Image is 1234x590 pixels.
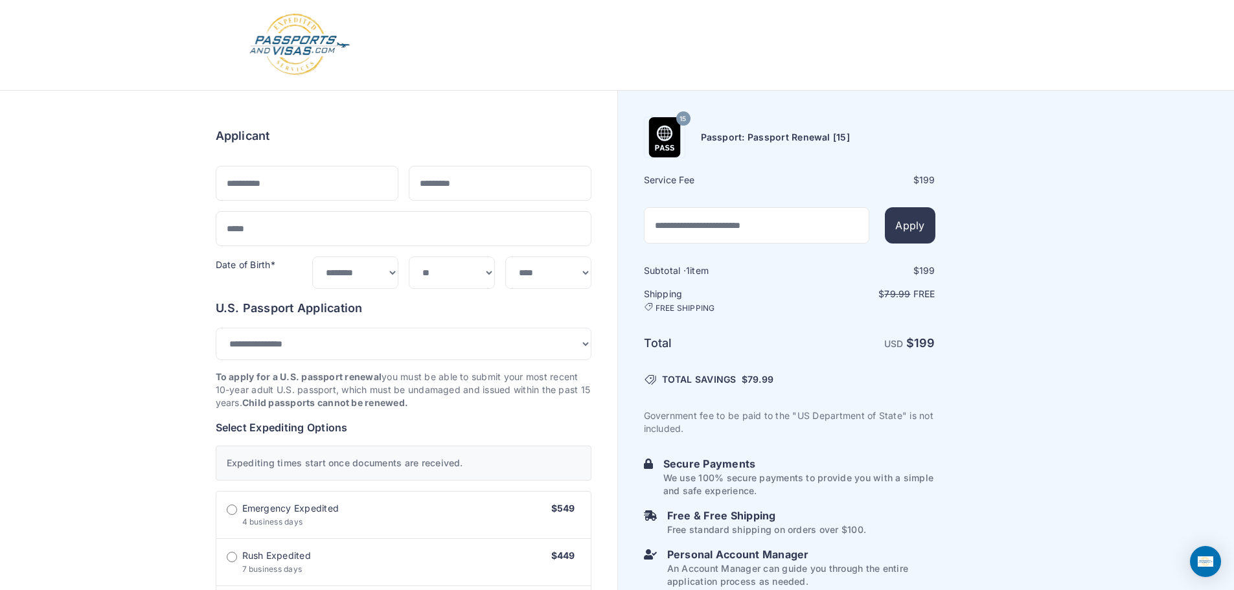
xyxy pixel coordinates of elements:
h6: Passport: Passport Renewal [15] [701,131,850,144]
h6: Service Fee [644,174,788,187]
span: $549 [551,503,575,514]
span: 199 [919,265,935,276]
p: Free standard shipping on orders over $100. [667,523,866,536]
span: 79.99 [748,374,773,385]
h6: Personal Account Manager [667,547,935,562]
span: TOTAL SAVINGS [662,373,737,386]
strong: $ [906,336,935,350]
button: Apply [885,207,935,244]
span: 79.99 [884,288,910,299]
p: you must be able to submit your most recent 10-year adult U.S. passport, which must be undamaged ... [216,370,591,409]
label: Date of Birth* [216,259,275,270]
span: 15 [680,111,686,128]
p: Government fee to be paid to the "US Department of State" is not included. [644,409,935,435]
img: Product Name [645,117,685,157]
h6: Free & Free Shipping [667,508,866,523]
span: USD [884,338,904,349]
div: Expediting times start once documents are received. [216,446,591,481]
span: $ [742,373,773,386]
h6: Secure Payments [663,456,935,471]
span: 199 [919,174,935,185]
span: $449 [551,550,575,561]
p: $ [791,288,935,301]
span: 199 [914,336,935,350]
h6: Select Expediting Options [216,420,591,435]
strong: To apply for a U.S. passport renewal [216,371,382,382]
span: Rush Expedited [242,549,311,562]
span: 7 business days [242,564,303,574]
h6: U.S. Passport Application [216,299,591,317]
h6: Shipping [644,288,788,313]
h6: Applicant [216,127,270,145]
span: 4 business days [242,517,303,527]
h6: Subtotal · item [644,264,788,277]
img: Logo [248,13,351,77]
h6: Total [644,334,788,352]
div: $ [791,174,935,187]
span: 1 [686,265,690,276]
p: We use 100% secure payments to provide you with a simple and safe experience. [663,471,935,497]
p: An Account Manager can guide you through the entire application process as needed. [667,562,935,588]
div: $ [791,264,935,277]
span: Emergency Expedited [242,502,339,515]
strong: Child passports cannot be renewed. [242,397,408,408]
span: Free [913,288,935,299]
div: Open Intercom Messenger [1190,546,1221,577]
span: FREE SHIPPING [656,303,715,313]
